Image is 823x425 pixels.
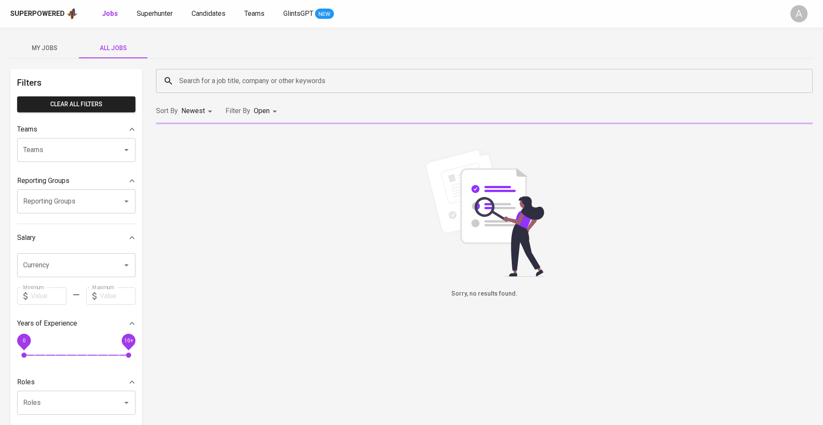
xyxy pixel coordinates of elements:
[17,96,135,112] button: Clear All filters
[24,99,129,110] span: Clear All filters
[17,124,37,135] p: Teams
[120,195,132,207] button: Open
[84,43,142,54] span: All Jobs
[283,9,313,18] span: GlintsGPT
[102,9,120,19] a: Jobs
[192,9,225,18] span: Candidates
[124,337,133,343] span: 10+
[156,106,178,116] p: Sort By
[181,106,205,116] p: Newest
[17,176,69,186] p: Reporting Groups
[17,374,135,391] div: Roles
[66,7,78,20] img: app logo
[31,287,66,305] input: Value
[244,9,264,18] span: Teams
[10,7,78,20] a: Superpoweredapp logo
[17,318,77,329] p: Years of Experience
[192,9,227,19] a: Candidates
[17,315,135,332] div: Years of Experience
[156,289,813,299] h6: Sorry, no results found.
[244,9,266,19] a: Teams
[790,5,808,22] div: A
[120,144,132,156] button: Open
[15,43,74,54] span: My Jobs
[254,107,270,115] span: Open
[120,397,132,409] button: Open
[137,9,174,19] a: Superhunter
[181,103,215,119] div: Newest
[10,9,65,19] div: Superpowered
[254,103,280,119] div: Open
[17,121,135,138] div: Teams
[225,106,250,116] p: Filter By
[17,172,135,189] div: Reporting Groups
[17,233,36,243] p: Salary
[420,148,549,277] img: file_searching.svg
[137,9,173,18] span: Superhunter
[17,76,135,90] h6: Filters
[17,377,35,387] p: Roles
[120,259,132,271] button: Open
[283,9,334,19] a: GlintsGPT NEW
[315,10,334,18] span: NEW
[17,229,135,246] div: Salary
[102,9,118,18] b: Jobs
[22,337,25,343] span: 0
[100,287,135,305] input: Value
